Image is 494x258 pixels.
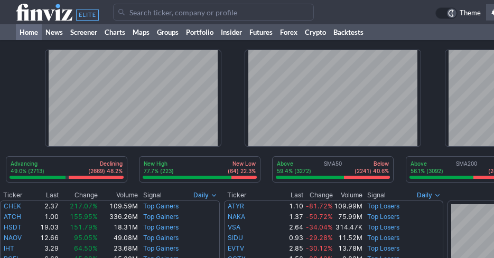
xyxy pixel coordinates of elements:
p: 59.4% (3272) [277,167,311,175]
span: Theme [460,7,481,19]
a: Charts [101,24,129,40]
span: 64.50% [74,244,98,252]
span: -29.28% [306,234,333,242]
p: Above [277,160,311,167]
a: ATCH [4,213,21,221]
span: -30.12% [306,244,333,252]
button: Signals interval [191,190,220,200]
a: Top Gainers [143,202,179,210]
p: 49.0% (2713) [11,167,44,175]
a: News [42,24,67,40]
th: Volume [98,190,138,200]
a: EVTV [228,244,244,252]
td: 49.08M [98,233,138,243]
span: Daily [193,190,209,200]
td: 13.78M [333,243,363,254]
td: 1.00 [33,212,59,222]
th: Last [33,190,59,200]
span: -81.72% [306,202,333,210]
span: 151.79% [70,223,98,231]
a: Forex [276,24,301,40]
span: Signal [367,191,386,199]
td: 75.99M [333,212,363,222]
td: 23.68M [98,243,138,254]
td: 2.64 [280,222,304,233]
p: Declining [88,160,123,167]
a: Maps [129,24,153,40]
td: 336.26M [98,212,138,222]
td: 314.47K [333,222,363,233]
p: New Low [228,160,256,167]
p: New High [144,160,174,167]
td: 3.29 [33,243,59,254]
a: HSDT [4,223,22,231]
th: Change [59,190,98,200]
p: Below [355,160,389,167]
th: Last [280,190,304,200]
th: Volume [333,190,363,200]
td: 1.37 [280,212,304,222]
a: Futures [246,24,276,40]
button: Signals interval [414,190,443,200]
td: 18.31M [98,222,138,233]
p: (64) 22.3% [228,167,256,175]
a: ATYR [228,202,244,210]
th: Ticker [224,190,280,200]
a: Top Gainers [143,223,179,231]
p: 77.7% (223) [144,167,174,175]
a: Top Losers [367,213,399,221]
th: Change [304,190,333,200]
td: 12.66 [33,233,59,243]
td: 2.37 [33,200,59,212]
a: Groups [153,24,182,40]
span: 217.07% [70,202,98,210]
a: VSA [228,223,240,231]
a: Top Losers [367,202,399,210]
a: NAKA [228,213,245,221]
a: Insider [217,24,246,40]
span: Signal [143,191,162,199]
a: Backtests [330,24,367,40]
a: SIDU [228,234,243,242]
a: Top Gainers [143,244,179,252]
span: 95.05% [74,234,98,242]
a: CHEK [4,202,21,210]
a: IHT [4,244,14,252]
a: NAOV [4,234,22,242]
a: Portfolio [182,24,217,40]
div: SMA50 [276,160,390,176]
a: Screener [67,24,101,40]
a: Home [16,24,42,40]
td: 11.52M [333,233,363,243]
p: Advancing [11,160,44,167]
input: Search [113,4,314,21]
a: Crypto [301,24,330,40]
p: Above [411,160,443,167]
a: Top Losers [367,234,399,242]
td: 109.99M [333,200,363,212]
a: Top Losers [367,244,399,252]
a: Top Losers [367,223,399,231]
a: Top Gainers [143,234,179,242]
td: 109.59M [98,200,138,212]
td: 0.93 [280,233,304,243]
span: Daily [417,190,432,200]
p: (2241) 40.6% [355,167,389,175]
td: 19.03 [33,222,59,233]
td: 2.85 [280,243,304,254]
span: -50.72% [306,213,333,221]
p: 56.1% (3092) [411,167,443,175]
td: 1.10 [280,200,304,212]
p: (2669) 48.2% [88,167,123,175]
a: Top Gainers [143,213,179,221]
a: Theme [435,7,481,19]
span: -34.04% [306,223,333,231]
span: 155.95% [70,213,98,221]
